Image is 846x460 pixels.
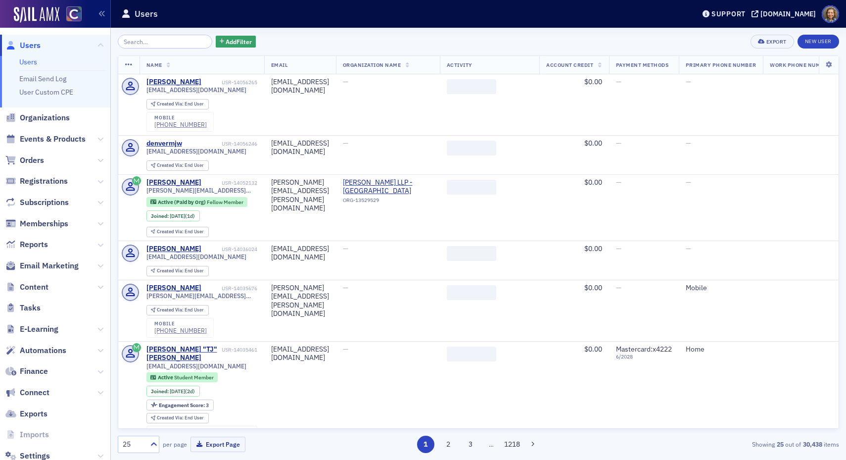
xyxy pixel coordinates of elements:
[222,347,257,353] div: USR-14035461
[5,239,48,250] a: Reports
[157,414,185,421] span: Created Via :
[170,212,185,219] span: [DATE]
[203,246,257,253] div: USR-14036024
[159,403,209,408] div: 3
[775,440,785,449] strong: 25
[19,57,37,66] a: Users
[711,9,746,18] div: Support
[271,178,329,213] div: [PERSON_NAME][EMAIL_ADDRESS][PERSON_NAME][DOMAIN_NAME]
[150,374,213,381] a: Active Student Member
[616,178,621,187] span: —
[66,6,82,22] img: SailAMX
[751,35,794,49] button: Export
[686,284,756,293] div: Mobile
[447,246,496,261] span: ‌
[5,409,47,419] a: Exports
[686,77,691,86] span: —
[584,77,602,86] span: $0.00
[447,79,496,94] span: ‌
[123,439,144,450] div: 25
[20,409,47,419] span: Exports
[5,345,66,356] a: Automations
[135,8,158,20] h1: Users
[20,429,49,440] span: Imports
[190,437,245,452] button: Export Page
[170,388,185,395] span: [DATE]
[154,327,207,334] div: [PHONE_NUMBER]
[203,285,257,292] div: USR-14035676
[504,436,521,453] button: 1218
[158,199,207,205] span: Active (Paid by Org)
[798,35,839,49] a: New User
[151,213,170,219] span: Joined :
[439,436,457,453] button: 2
[184,141,257,147] div: USR-14056246
[5,176,68,187] a: Registrations
[343,244,348,253] span: —
[203,79,257,86] div: USR-14056265
[170,388,195,395] div: (2d)
[146,187,257,194] span: [PERSON_NAME][EMAIL_ADDRESS][PERSON_NAME][DOMAIN_NAME]
[146,139,182,148] div: denvermjw
[157,228,185,235] span: Created Via :
[447,180,496,195] span: ‌
[158,374,174,381] span: Active
[5,197,69,208] a: Subscriptions
[174,374,214,381] span: Student Member
[584,283,602,292] span: $0.00
[686,61,756,68] span: Primary Phone Number
[146,305,209,315] div: Created Via: End User
[146,400,214,410] div: Engagement Score: 3
[271,139,329,156] div: [EMAIL_ADDRESS][DOMAIN_NAME]
[146,178,201,187] a: [PERSON_NAME]
[616,77,621,86] span: —
[606,440,839,449] div: Showing out of items
[770,61,831,68] span: Work Phone Number
[14,7,59,23] img: SailAMX
[157,229,204,235] div: End User
[154,121,207,128] div: [PHONE_NUMBER]
[766,39,787,45] div: Export
[5,324,58,335] a: E-Learning
[343,61,401,68] span: Organization Name
[760,9,816,18] div: [DOMAIN_NAME]
[5,387,49,398] a: Connect
[150,199,243,205] a: Active (Paid by Org) Fellow Member
[154,115,207,121] div: mobile
[20,40,41,51] span: Users
[146,197,248,207] div: Active (Paid by Org): Active (Paid by Org): Fellow Member
[159,402,206,409] span: Engagement Score :
[462,436,479,453] button: 3
[157,307,185,313] span: Created Via :
[584,345,602,354] span: $0.00
[271,284,329,318] div: [PERSON_NAME][EMAIL_ADDRESS][PERSON_NAME][DOMAIN_NAME]
[447,61,472,68] span: Activity
[447,285,496,300] span: ‌
[686,345,756,354] div: Home
[616,345,672,354] span: Mastercard : x4222
[5,429,49,440] a: Imports
[343,77,348,86] span: —
[20,387,49,398] span: Connect
[686,178,691,187] span: —
[686,244,691,253] span: —
[271,245,329,262] div: [EMAIL_ADDRESS][DOMAIN_NAME]
[157,307,204,313] div: End User
[146,372,218,382] div: Active: Active: Student Member
[20,155,44,166] span: Orders
[151,388,170,395] span: Joined :
[146,148,246,155] span: [EMAIL_ADDRESS][DOMAIN_NAME]
[271,61,288,68] span: Email
[146,78,201,87] div: [PERSON_NAME]
[584,244,602,253] span: $0.00
[146,245,201,254] div: [PERSON_NAME]
[343,197,433,207] div: ORG-13529529
[5,155,44,166] a: Orders
[616,283,621,292] span: —
[686,139,691,148] span: —
[203,180,257,186] div: USR-14052132
[157,163,204,168] div: End User
[157,162,185,168] span: Created Via :
[5,366,48,377] a: Finance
